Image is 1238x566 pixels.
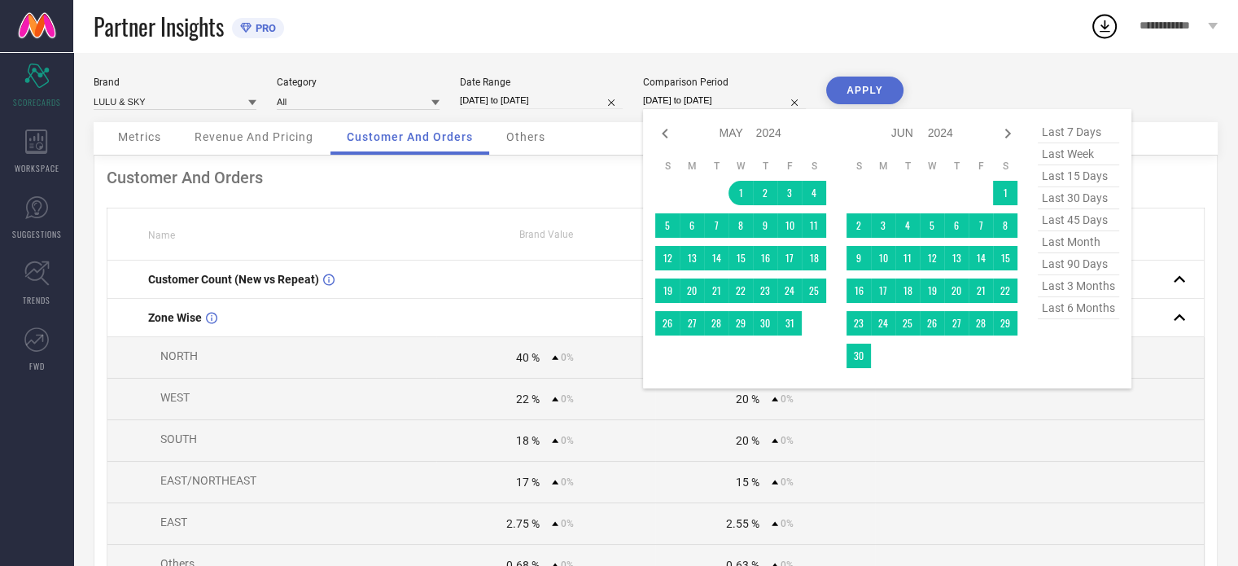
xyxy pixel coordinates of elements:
[1038,121,1119,143] span: last 7 days
[777,160,802,173] th: Friday
[920,213,944,238] td: Wed Jun 05 2024
[460,92,623,109] input: Select date range
[516,351,540,364] div: 40 %
[160,349,198,362] span: NORTH
[728,311,753,336] td: Wed May 29 2024
[148,273,319,286] span: Customer Count (New vs Repeat)
[920,160,944,173] th: Wednesday
[561,476,574,488] span: 0%
[561,518,574,529] span: 0%
[728,181,753,205] td: Wed May 01 2024
[802,246,826,270] td: Sat May 18 2024
[993,160,1017,173] th: Saturday
[993,311,1017,336] td: Sat Jun 29 2024
[704,279,728,303] td: Tue May 21 2024
[969,279,993,303] td: Fri Jun 21 2024
[516,476,540,489] div: 17 %
[506,130,545,143] span: Others
[895,279,920,303] td: Tue Jun 18 2024
[802,181,826,205] td: Sat May 04 2024
[993,246,1017,270] td: Sat Jun 15 2024
[704,213,728,238] td: Tue May 07 2024
[107,168,1205,187] div: Customer And Orders
[680,213,704,238] td: Mon May 06 2024
[944,311,969,336] td: Thu Jun 27 2024
[969,213,993,238] td: Fri Jun 07 2024
[347,130,473,143] span: Customer And Orders
[944,213,969,238] td: Thu Jun 06 2024
[655,279,680,303] td: Sun May 19 2024
[753,213,777,238] td: Thu May 09 2024
[802,213,826,238] td: Sat May 11 2024
[753,181,777,205] td: Thu May 02 2024
[516,393,540,406] div: 22 %
[148,230,175,241] span: Name
[895,246,920,270] td: Tue Jun 11 2024
[1038,165,1119,187] span: last 15 days
[781,518,794,529] span: 0%
[655,124,675,143] div: Previous month
[643,92,806,109] input: Select comparison period
[920,279,944,303] td: Wed Jun 19 2024
[777,279,802,303] td: Fri May 24 2024
[781,435,794,446] span: 0%
[871,160,895,173] th: Monday
[781,476,794,488] span: 0%
[846,344,871,368] td: Sun Jun 30 2024
[561,393,574,405] span: 0%
[871,279,895,303] td: Mon Jun 17 2024
[160,432,197,445] span: SOUTH
[728,160,753,173] th: Wednesday
[871,246,895,270] td: Mon Jun 10 2024
[753,246,777,270] td: Thu May 16 2024
[846,279,871,303] td: Sun Jun 16 2024
[969,160,993,173] th: Friday
[680,279,704,303] td: Mon May 20 2024
[561,435,574,446] span: 0%
[655,311,680,336] td: Sun May 26 2024
[895,311,920,336] td: Tue Jun 25 2024
[1038,297,1119,319] span: last 6 months
[519,229,573,240] span: Brand Value
[680,246,704,270] td: Mon May 13 2024
[94,77,256,88] div: Brand
[781,393,794,405] span: 0%
[871,311,895,336] td: Mon Jun 24 2024
[993,213,1017,238] td: Sat Jun 08 2024
[895,213,920,238] td: Tue Jun 04 2024
[871,213,895,238] td: Mon Jun 03 2024
[704,311,728,336] td: Tue May 28 2024
[998,124,1017,143] div: Next month
[561,352,574,363] span: 0%
[195,130,313,143] span: Revenue And Pricing
[895,160,920,173] th: Tuesday
[118,130,161,143] span: Metrics
[94,10,224,43] span: Partner Insights
[846,311,871,336] td: Sun Jun 23 2024
[680,311,704,336] td: Mon May 27 2024
[736,393,759,406] div: 20 %
[736,476,759,489] div: 15 %
[777,246,802,270] td: Fri May 17 2024
[13,96,61,108] span: SCORECARDS
[680,160,704,173] th: Monday
[920,311,944,336] td: Wed Jun 26 2024
[148,311,202,324] span: Zone Wise
[753,279,777,303] td: Thu May 23 2024
[460,77,623,88] div: Date Range
[969,311,993,336] td: Fri Jun 28 2024
[252,22,276,34] span: PRO
[753,160,777,173] th: Thursday
[777,311,802,336] td: Fri May 31 2024
[643,77,806,88] div: Comparison Period
[655,160,680,173] th: Sunday
[1038,187,1119,209] span: last 30 days
[15,162,59,174] span: WORKSPACE
[1038,253,1119,275] span: last 90 days
[277,77,440,88] div: Category
[506,517,540,530] div: 2.75 %
[160,516,187,529] span: EAST
[802,279,826,303] td: Sat May 25 2024
[160,474,256,487] span: EAST/NORTHEAST
[1038,143,1119,165] span: last week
